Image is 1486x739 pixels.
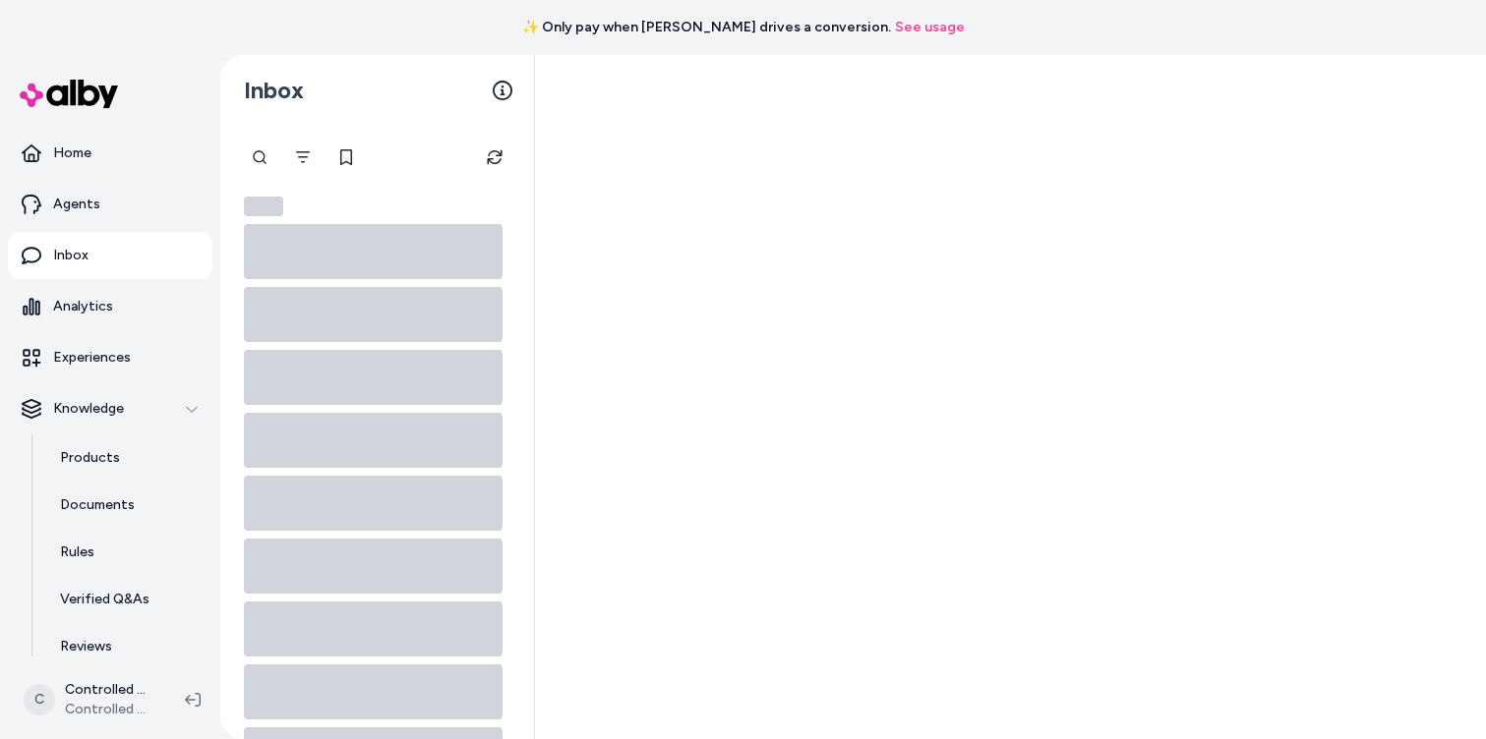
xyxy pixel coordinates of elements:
[283,138,323,177] button: Filter
[20,80,118,108] img: alby Logo
[8,334,212,381] a: Experiences
[8,130,212,177] a: Home
[8,385,212,432] button: Knowledge
[8,232,212,279] a: Inbox
[65,680,153,700] p: Controlled Chaos Shopify
[40,529,212,576] a: Rules
[53,399,124,419] p: Knowledge
[60,448,120,468] p: Products
[53,297,113,316] p: Analytics
[895,18,965,37] a: See usage
[12,668,169,731] button: CControlled Chaos ShopifyControlled Chaos
[244,76,304,105] h2: Inbox
[53,348,131,368] p: Experiences
[40,434,212,482] a: Products
[40,576,212,623] a: Verified Q&As
[60,637,112,656] p: Reviews
[8,181,212,228] a: Agents
[53,143,91,163] p: Home
[40,482,212,529] a: Documents
[8,283,212,330] a: Analytics
[53,246,89,265] p: Inbox
[522,18,891,37] span: ✨ Only pay when [PERSON_NAME] drives a conversion.
[60,542,94,562] p: Rules
[65,700,153,719] span: Controlled Chaos
[60,495,135,515] p: Documents
[475,138,514,177] button: Refresh
[60,590,149,609] p: Verified Q&As
[40,623,212,670] a: Reviews
[53,195,100,214] p: Agents
[24,684,55,715] span: C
